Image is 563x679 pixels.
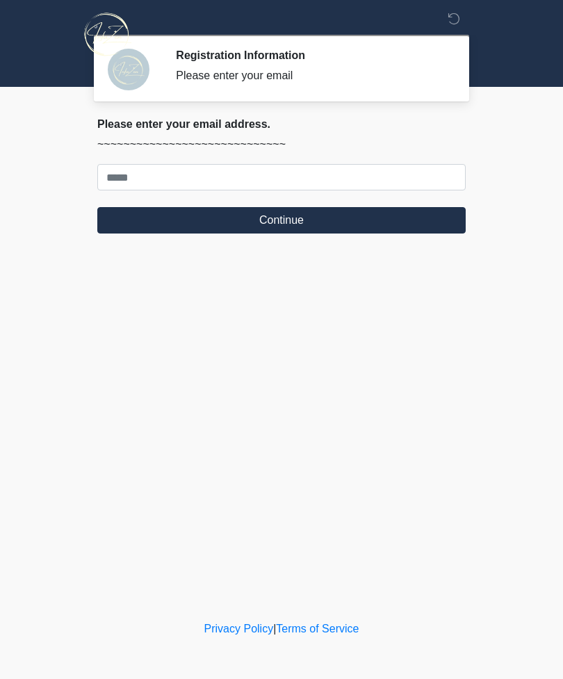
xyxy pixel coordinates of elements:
[83,10,131,58] img: InfuZen Health Logo
[204,623,274,635] a: Privacy Policy
[276,623,359,635] a: Terms of Service
[108,49,149,90] img: Agent Avatar
[97,117,466,131] h2: Please enter your email address.
[273,623,276,635] a: |
[97,207,466,234] button: Continue
[97,136,466,153] p: ~~~~~~~~~~~~~~~~~~~~~~~~~~~~~
[176,67,445,84] div: Please enter your email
